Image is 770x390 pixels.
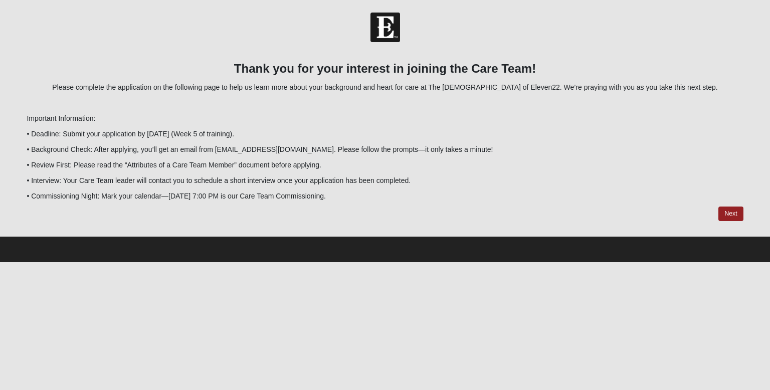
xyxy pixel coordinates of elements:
[27,62,743,76] h3: Thank you for your interest in joining the Care Team!
[27,191,743,202] p: • Commissioning Night: Mark your calendar—[DATE] 7:00 PM is our Care Team Commissioning.
[718,207,743,221] a: Next
[27,144,743,155] p: • Background Check: After applying, you’ll get an email from [EMAIL_ADDRESS][DOMAIN_NAME]. Please...
[27,129,743,139] p: • Deadline: Submit your application by [DATE] (Week 5 of training).
[370,13,400,42] img: Church of Eleven22 Logo
[27,160,743,170] p: • Review First: Please read the “Attributes of a Care Team Member” document before applying.
[27,175,743,186] p: • Interview: Your Care Team leader will contact you to schedule a short interview once your appli...
[27,114,95,122] span: Important Information:
[27,82,743,93] p: Please complete the application on the following page to help us learn more about your background...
